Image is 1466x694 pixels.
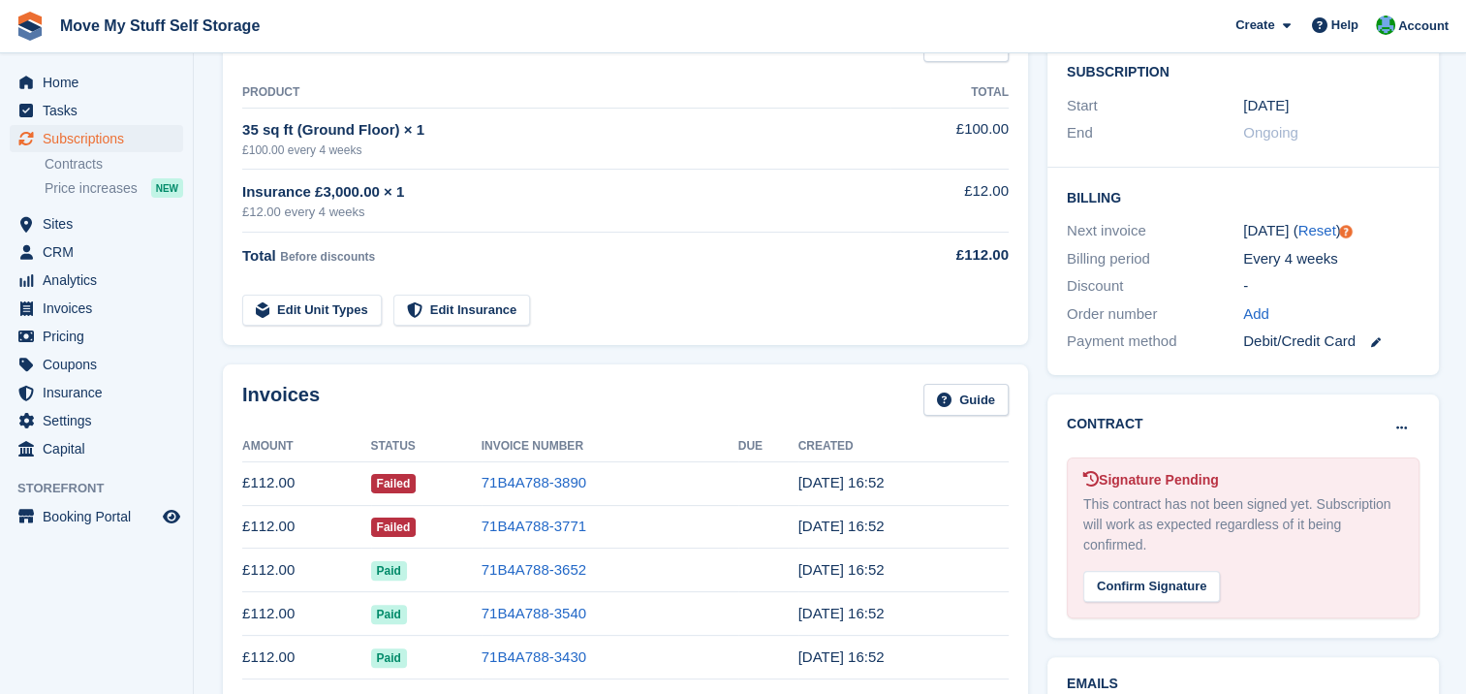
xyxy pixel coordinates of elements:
[10,435,183,462] a: menu
[890,244,1009,267] div: £112.00
[1067,95,1243,117] div: Start
[45,155,183,173] a: Contracts
[482,518,586,534] a: 71B4A788-3771
[1067,677,1419,692] h2: Emails
[1243,95,1289,117] time: 2024-11-25 01:00:00 UTC
[43,267,159,294] span: Analytics
[371,431,482,462] th: Status
[890,108,1009,169] td: £100.00
[1376,16,1395,35] img: Dan
[1398,16,1449,36] span: Account
[17,479,193,498] span: Storefront
[242,181,890,204] div: Insurance £3,000.00 × 1
[371,474,417,493] span: Failed
[10,295,183,322] a: menu
[890,170,1009,233] td: £12.00
[1067,275,1243,298] div: Discount
[43,238,159,266] span: CRM
[242,549,371,592] td: £112.00
[1067,122,1243,144] div: End
[43,125,159,152] span: Subscriptions
[10,97,183,124] a: menu
[43,503,159,530] span: Booking Portal
[890,78,1009,109] th: Total
[482,431,738,462] th: Invoice Number
[798,648,885,665] time: 2025-05-12 15:52:38 UTC
[10,503,183,530] a: menu
[10,351,183,378] a: menu
[10,379,183,406] a: menu
[393,295,531,327] a: Edit Insurance
[242,142,890,159] div: £100.00 every 4 weeks
[1297,222,1335,238] a: Reset
[242,119,890,142] div: 35 sq ft (Ground Floor) × 1
[43,323,159,350] span: Pricing
[1067,220,1243,242] div: Next invoice
[1243,303,1269,326] a: Add
[242,636,371,679] td: £112.00
[43,351,159,378] span: Coupons
[798,474,885,490] time: 2025-09-01 15:52:23 UTC
[43,435,159,462] span: Capital
[242,592,371,636] td: £112.00
[1235,16,1274,35] span: Create
[1337,223,1355,240] div: Tooltip anchor
[1243,331,1419,353] div: Debit/Credit Card
[923,384,1009,416] a: Guide
[45,179,138,198] span: Price increases
[1083,494,1403,555] div: This contract has not been signed yet. Subscription will work as expected regardless of it being ...
[10,69,183,96] a: menu
[798,431,1009,462] th: Created
[371,605,407,624] span: Paid
[1067,331,1243,353] div: Payment method
[160,505,183,528] a: Preview store
[10,238,183,266] a: menu
[371,561,407,581] span: Paid
[1083,566,1220,583] a: Confirm Signature
[242,431,371,462] th: Amount
[151,178,183,198] div: NEW
[10,267,183,294] a: menu
[482,474,586,490] a: 71B4A788-3890
[10,125,183,152] a: menu
[1067,303,1243,326] div: Order number
[1067,187,1419,206] h2: Billing
[16,12,45,41] img: stora-icon-8386f47178a22dfd0bd8f6a31ec36ba5ce8667c1dd55bd0f319d3a0aa187defe.svg
[798,605,885,621] time: 2025-06-09 15:52:31 UTC
[1067,61,1419,80] h2: Subscription
[738,431,798,462] th: Due
[1083,470,1403,490] div: Signature Pending
[371,518,417,537] span: Failed
[1067,248,1243,270] div: Billing period
[43,295,159,322] span: Invoices
[1083,571,1220,603] div: Confirm Signature
[482,648,586,665] a: 71B4A788-3430
[1243,275,1419,298] div: -
[1243,124,1298,141] span: Ongoing
[242,461,371,505] td: £112.00
[43,407,159,434] span: Settings
[43,210,159,237] span: Sites
[242,203,890,222] div: £12.00 every 4 weeks
[45,177,183,199] a: Price increases NEW
[242,295,382,327] a: Edit Unit Types
[798,561,885,578] time: 2025-07-07 15:52:54 UTC
[43,379,159,406] span: Insurance
[1331,16,1358,35] span: Help
[242,505,371,549] td: £112.00
[52,10,267,42] a: Move My Stuff Self Storage
[280,250,375,264] span: Before discounts
[43,69,159,96] span: Home
[371,648,407,668] span: Paid
[1243,248,1419,270] div: Every 4 weeks
[1067,414,1143,434] h2: Contract
[10,323,183,350] a: menu
[242,247,276,264] span: Total
[1243,220,1419,242] div: [DATE] ( )
[798,518,885,534] time: 2025-08-04 15:52:25 UTC
[482,561,586,578] a: 71B4A788-3652
[242,384,320,416] h2: Invoices
[10,407,183,434] a: menu
[242,78,890,109] th: Product
[482,605,586,621] a: 71B4A788-3540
